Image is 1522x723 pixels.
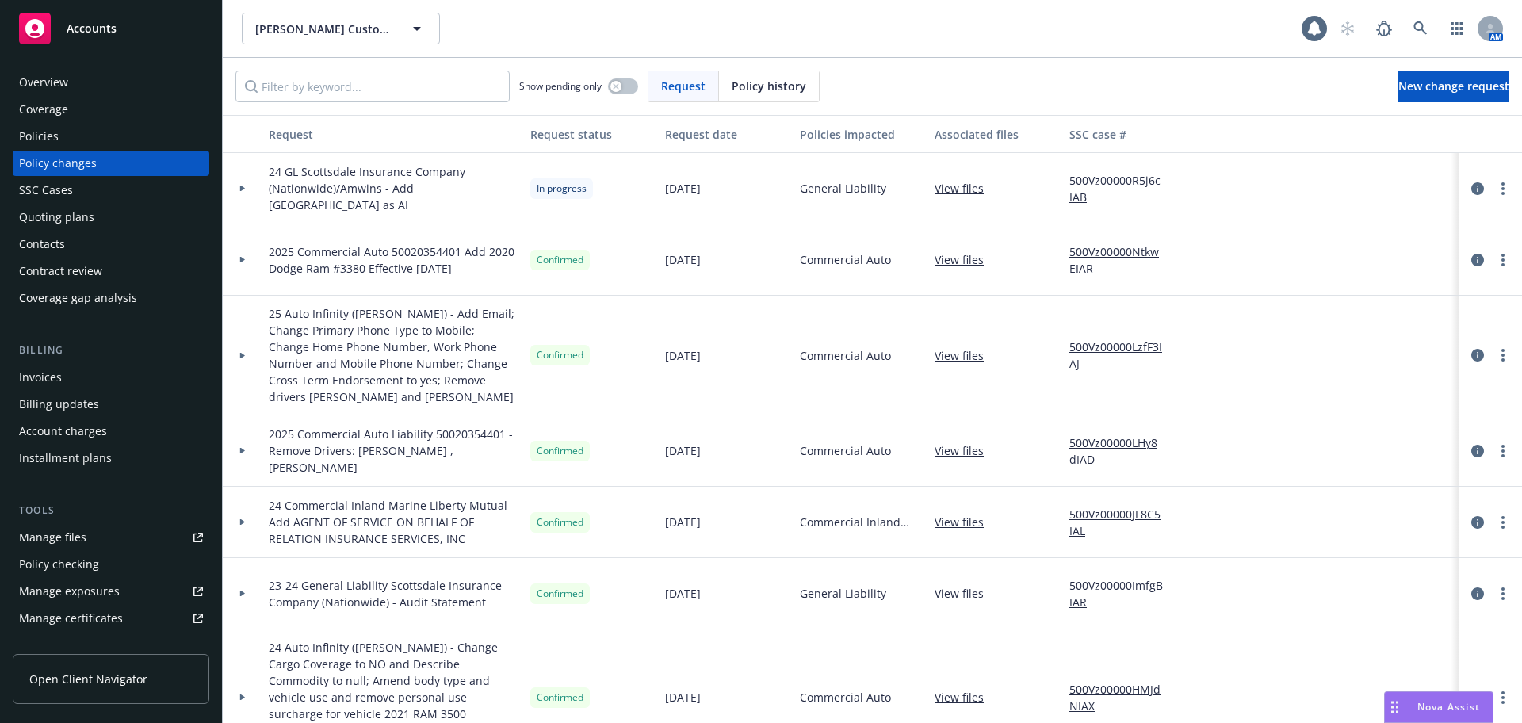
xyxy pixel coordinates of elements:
span: 25 Auto Infinity ([PERSON_NAME]) - Add Email; Change Primary Phone Type to Mobile; Change Home Ph... [269,305,518,405]
a: Billing updates [13,392,209,417]
div: Toggle Row Expanded [223,487,262,558]
span: [DATE] [665,585,701,602]
span: Commercial Auto [800,347,891,364]
a: more [1493,346,1512,365]
a: View files [935,442,996,459]
a: 500Vz00000R5j6cIAB [1069,172,1176,205]
span: Commercial Auto [800,251,891,268]
div: Request [269,126,518,143]
div: Drag to move [1385,692,1405,722]
a: Policy checking [13,552,209,577]
div: Contract review [19,258,102,284]
a: View files [935,347,996,364]
button: SSC case # [1063,115,1182,153]
div: Policies impacted [800,126,922,143]
span: 24 GL Scottsdale Insurance Company (Nationwide)/Amwins - Add [GEOGRAPHIC_DATA] as AI [269,163,518,213]
div: Coverage gap analysis [19,285,137,311]
span: Request [661,78,706,94]
div: Request date [665,126,787,143]
span: [DATE] [665,689,701,706]
span: New change request [1398,78,1509,94]
a: circleInformation [1468,442,1487,461]
span: 23-24 General Liability Scottsdale Insurance Company (Nationwide) - Audit Statement [269,577,518,610]
a: View files [935,689,996,706]
span: Open Client Navigator [29,671,147,687]
a: View files [935,251,996,268]
a: Installment plans [13,446,209,471]
span: 24 Commercial Inland Marine Liberty Mutual - Add AGENT OF SERVICE ON BEHALF OF RELATION INSURANCE... [269,497,518,547]
a: Quoting plans [13,205,209,230]
span: In progress [537,182,587,196]
div: Manage exposures [19,579,120,604]
span: Nova Assist [1417,700,1480,713]
a: Manage claims [13,633,209,658]
a: Switch app [1441,13,1473,44]
a: Accounts [13,6,209,51]
div: Policy changes [19,151,97,176]
a: more [1493,584,1512,603]
a: Search [1405,13,1436,44]
a: Manage files [13,525,209,550]
div: SSC Cases [19,178,73,203]
a: more [1493,513,1512,532]
div: Toggle Row Expanded [223,224,262,296]
span: Confirmed [537,348,583,362]
a: Coverage gap analysis [13,285,209,311]
span: Show pending only [519,79,602,93]
a: more [1493,179,1512,198]
span: Commercial Auto [800,442,891,459]
a: 500Vz00000ImfgBIAR [1069,577,1176,610]
a: Account charges [13,419,209,444]
div: Toggle Row Expanded [223,558,262,629]
span: Confirmed [537,587,583,601]
div: Manage certificates [19,606,123,631]
div: Invoices [19,365,62,390]
div: Policy checking [19,552,99,577]
a: circleInformation [1468,513,1487,532]
div: Contacts [19,231,65,257]
span: Accounts [67,22,117,35]
a: 500Vz00000NtkwEIAR [1069,243,1176,277]
span: Confirmed [537,253,583,267]
a: SSC Cases [13,178,209,203]
a: Invoices [13,365,209,390]
div: Quoting plans [19,205,94,230]
a: Report a Bug [1368,13,1400,44]
a: Overview [13,70,209,95]
a: more [1493,688,1512,707]
span: Confirmed [537,444,583,458]
a: 500Vz00000LzfF3IAJ [1069,339,1176,372]
div: Toggle Row Expanded [223,296,262,415]
span: [DATE] [665,514,701,530]
div: Toggle Row Expanded [223,415,262,487]
a: Contacts [13,231,209,257]
a: more [1493,251,1512,270]
a: Manage exposures [13,579,209,604]
div: Coverage [19,97,68,122]
span: Commercial Auto [800,689,891,706]
div: SSC case # [1069,126,1176,143]
button: Request [262,115,524,153]
button: Request status [524,115,659,153]
button: Associated files [928,115,1063,153]
a: View files [935,514,996,530]
a: circleInformation [1468,346,1487,365]
a: 500Vz00000HMJdNIAX [1069,681,1176,714]
a: Manage certificates [13,606,209,631]
span: Commercial Inland Marine [800,514,922,530]
span: Confirmed [537,690,583,705]
a: Start snowing [1332,13,1363,44]
a: Coverage [13,97,209,122]
input: Filter by keyword... [235,71,510,102]
a: Policies [13,124,209,149]
div: Billing updates [19,392,99,417]
div: Billing [13,342,209,358]
button: Nova Assist [1384,691,1493,723]
div: Installment plans [19,446,112,471]
button: [PERSON_NAME] Custom Welding [242,13,440,44]
span: [DATE] [665,180,701,197]
div: Tools [13,503,209,518]
div: Account charges [19,419,107,444]
a: circleInformation [1468,688,1487,707]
